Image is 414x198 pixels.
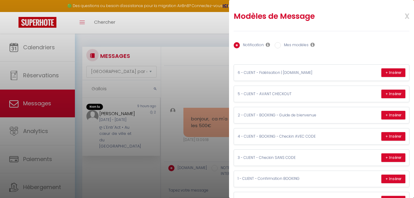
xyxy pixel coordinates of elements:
button: + Insérer [381,132,405,141]
button: + Insérer [381,111,405,119]
p: 5 - CLIENT - AVANT CHECKOUT [238,91,330,97]
button: + Insérer [381,153,405,162]
button: + Insérer [381,90,405,98]
label: Mes modèles [281,42,309,49]
p: 2 - CLIENT - BOOKING - Guide de bienvenue [238,112,330,118]
p: 6 - CLIENT - Fidélisation | [DOMAIN_NAME] [238,70,330,76]
h2: Modèles de Message [234,11,377,21]
p: 1 - CLIENT - Confirmation BOOKING [238,176,330,182]
i: Les notifications sont visibles par toi et ton équipe [266,42,270,47]
button: + Insérer [381,68,405,77]
i: Les modèles généraux sont visibles par vous et votre équipe [310,42,315,47]
button: Ouvrir le widget de chat LiveChat [5,2,23,21]
button: + Insérer [381,175,405,183]
p: 3 - CLIENT - Checkin SANS CODE [238,155,330,161]
p: 4 - CLIENT - BOOKING - Checkin AVEC CODE [238,134,330,139]
span: x [390,8,409,23]
label: Notification [240,42,264,49]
